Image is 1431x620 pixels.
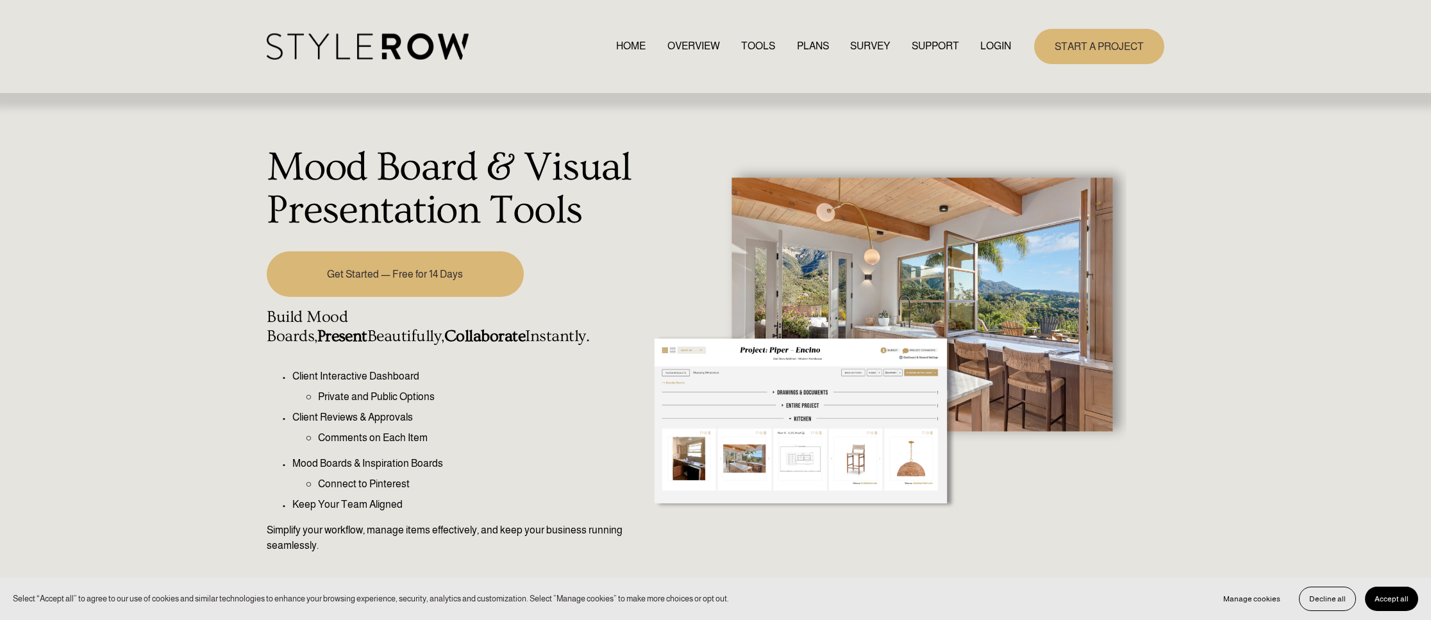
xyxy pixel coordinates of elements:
p: Keep Your Team Aligned [292,497,637,512]
h1: Mood Board & Visual Presentation Tools [267,146,637,233]
a: OVERVIEW [667,38,720,55]
a: TOOLS [741,38,775,55]
button: Accept all [1365,587,1418,611]
button: Decline all [1299,587,1356,611]
p: Comments on Each Item [318,430,637,446]
p: Simplify your workflow, manage items effectively, and keep your business running seamlessly. [267,523,637,553]
a: PLANS [797,38,829,55]
p: Client Interactive Dashboard [292,369,637,384]
a: START A PROJECT [1034,29,1164,64]
p: Connect to Pinterest [318,476,637,492]
span: Decline all [1309,594,1346,603]
p: Client Reviews & Approvals [292,410,637,425]
span: SUPPORT [912,38,959,54]
p: Select “Accept all” to agree to our use of cookies and similar technologies to enhance your brows... [13,592,729,605]
p: Private and Public Options [318,389,637,405]
strong: Collaborate [444,327,525,346]
span: Accept all [1375,594,1409,603]
strong: Present [317,327,367,346]
button: Manage cookies [1214,587,1290,611]
img: StyleRow [267,33,469,60]
a: LOGIN [980,38,1011,55]
span: Manage cookies [1223,594,1280,603]
h4: Build Mood Boards, Beautifully, Instantly. [267,308,637,346]
a: SURVEY [850,38,890,55]
p: Mood Boards & Inspiration Boards [292,456,637,471]
a: HOME [616,38,646,55]
a: Get Started — Free for 14 Days [267,251,523,297]
a: folder dropdown [912,38,959,55]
